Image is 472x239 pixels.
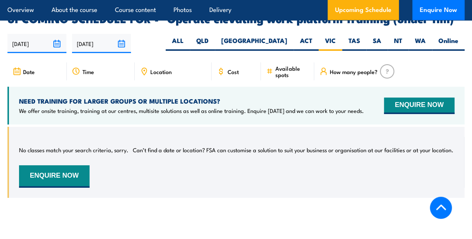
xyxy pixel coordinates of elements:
label: SA [366,36,388,51]
input: To date [72,34,131,53]
label: Online [432,36,465,51]
label: VIC [319,36,342,51]
h2: UPCOMING SCHEDULE FOR - "Operate elevating work platform Training (under 11m)" [7,13,465,23]
span: How many people? [330,68,378,75]
span: Time [82,68,94,75]
p: Can’t find a date or location? FSA can customise a solution to suit your business or organisation... [133,146,453,154]
p: We offer onsite training, training at our centres, multisite solutions as well as online training... [19,107,364,114]
button: ENQUIRE NOW [384,98,454,114]
button: ENQUIRE NOW [19,165,90,188]
span: Available spots [275,65,309,78]
label: [GEOGRAPHIC_DATA] [215,36,294,51]
label: ACT [294,36,319,51]
p: No classes match your search criteria, sorry. [19,146,128,154]
label: ALL [166,36,190,51]
label: NT [388,36,409,51]
span: Date [23,68,35,75]
h4: NEED TRAINING FOR LARGER GROUPS OR MULTIPLE LOCATIONS? [19,97,364,105]
label: WA [409,36,432,51]
span: Location [150,68,172,75]
input: From date [7,34,66,53]
span: Cost [227,68,238,75]
label: QLD [190,36,215,51]
label: TAS [342,36,366,51]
